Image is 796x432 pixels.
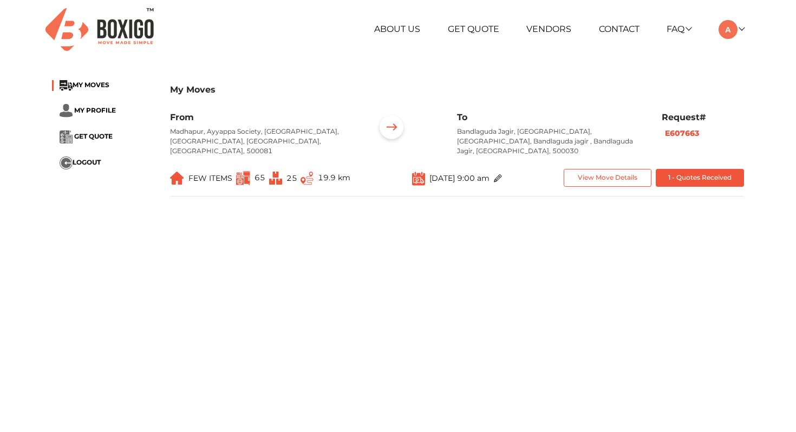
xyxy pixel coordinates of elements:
[494,174,502,182] img: ...
[236,171,250,185] img: ...
[318,173,350,182] span: 19.9 km
[375,112,408,146] img: ...
[662,127,702,140] button: E607663
[564,169,652,187] button: View Move Details
[74,106,116,114] span: MY PROFILE
[667,24,691,34] a: FAQ
[170,84,744,95] h3: My Moves
[60,106,116,114] a: ... MY PROFILE
[188,173,232,183] span: FEW ITEMS
[448,24,499,34] a: Get Quote
[599,24,640,34] a: Contact
[457,127,645,156] p: Bandlaguda Jagir, [GEOGRAPHIC_DATA], [GEOGRAPHIC_DATA], Bandlaguda jagir , Bandlaguda Jagir, [GEO...
[429,173,490,182] span: [DATE] 9:00 am
[74,132,113,140] span: GET QUOTE
[269,172,282,185] img: ...
[60,156,73,169] img: ...
[60,132,113,140] a: ... GET QUOTE
[662,112,744,122] h6: Request#
[665,128,699,138] b: E607663
[60,156,101,169] button: ...LOGOUT
[170,172,184,185] img: ...
[255,173,265,182] span: 65
[170,112,358,122] h6: From
[73,81,109,89] span: MY MOVES
[60,130,73,143] img: ...
[656,169,744,187] button: 1 - Quotes Received
[301,172,314,185] img: ...
[412,171,425,186] img: ...
[73,158,101,166] span: LOGOUT
[60,81,109,89] a: ...MY MOVES
[45,8,154,51] img: Boxigo
[374,24,420,34] a: About Us
[286,173,297,183] span: 25
[526,24,571,34] a: Vendors
[60,80,73,91] img: ...
[457,112,645,122] h6: To
[60,104,73,117] img: ...
[170,127,358,156] p: Madhapur, Ayyappa Society, [GEOGRAPHIC_DATA], [GEOGRAPHIC_DATA], [GEOGRAPHIC_DATA], [GEOGRAPHIC_D...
